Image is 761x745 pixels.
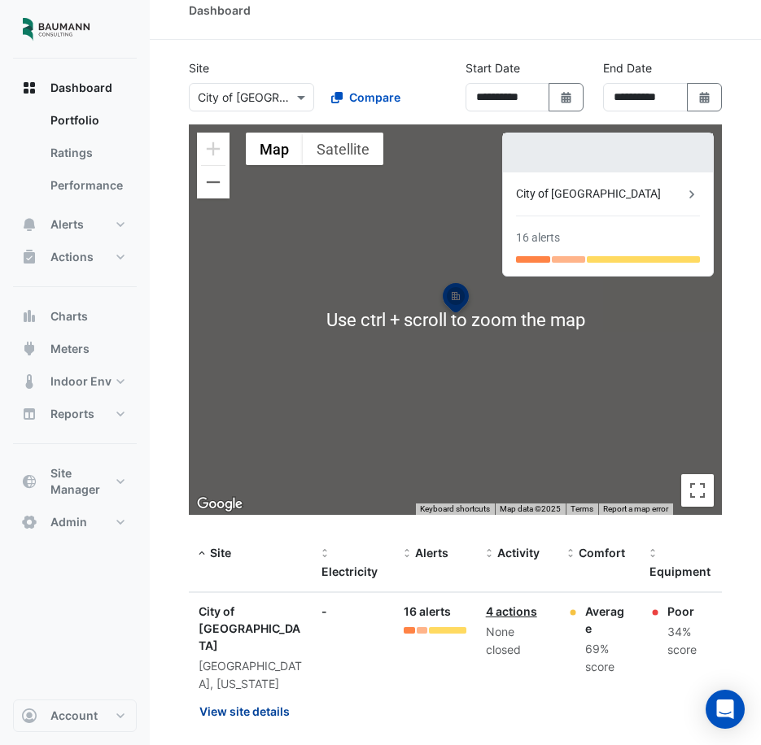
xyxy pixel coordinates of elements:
[486,604,537,618] a: 4 actions
[321,83,411,111] button: Compare
[13,333,137,365] button: Meters
[37,169,137,202] a: Performance
[603,504,668,513] a: Report a map error
[199,603,302,654] div: City of [GEOGRAPHIC_DATA]
[303,133,383,165] button: Show satellite imagery
[516,229,560,246] div: 16 alerts
[21,216,37,233] app-icon: Alerts
[50,249,94,265] span: Actions
[603,59,652,76] label: End Date
[189,59,209,76] label: Site
[50,514,87,530] span: Admin
[13,300,137,333] button: Charts
[21,249,37,265] app-icon: Actions
[199,697,291,725] button: View site details
[246,133,303,165] button: Show street map
[415,546,448,560] span: Alerts
[559,90,574,104] fa-icon: Select Date
[667,623,712,660] div: 34% score
[349,89,400,106] span: Compare
[21,406,37,422] app-icon: Reports
[50,406,94,422] span: Reports
[210,546,231,560] span: Site
[404,603,466,621] div: 16 alerts
[21,80,37,96] app-icon: Dashboard
[50,80,112,96] span: Dashboard
[321,564,378,578] span: Electricity
[13,72,137,104] button: Dashboard
[37,137,137,169] a: Ratings
[420,503,490,515] button: Keyboard shortcuts
[197,133,230,165] button: Zoom in
[21,373,37,390] app-icon: Indoor Env
[50,216,84,233] span: Alerts
[21,473,37,490] app-icon: Site Manager
[585,640,630,677] div: 69% score
[193,494,247,515] img: Google
[466,59,520,76] label: Start Date
[571,504,593,513] a: Terms
[13,457,137,506] button: Site Manager
[199,657,302,695] div: [GEOGRAPHIC_DATA], [US_STATE]
[497,546,540,560] span: Activity
[698,90,712,104] fa-icon: Select Date
[13,398,137,430] button: Reports
[193,494,247,515] a: Open this area in Google Maps (opens a new window)
[486,623,549,660] div: None closed
[649,564,711,578] span: Equipment
[50,708,98,724] span: Account
[579,546,625,560] span: Comfort
[21,514,37,530] app-icon: Admin
[189,2,251,19] div: Dashboard
[50,341,90,357] span: Meters
[50,308,88,325] span: Charts
[21,308,37,325] app-icon: Charts
[20,13,93,46] img: Company Logo
[438,281,474,320] img: site-pin-selected.svg
[585,603,630,637] div: Average
[21,341,37,357] app-icon: Meters
[321,603,384,620] div: -
[13,699,137,732] button: Account
[13,241,137,273] button: Actions
[516,185,684,203] div: City of [GEOGRAPHIC_DATA]
[13,104,137,208] div: Dashboard
[50,373,112,390] span: Indoor Env
[13,506,137,538] button: Admin
[667,603,712,620] div: Poor
[197,166,230,198] button: Zoom out
[13,365,137,398] button: Indoor Env
[13,208,137,241] button: Alerts
[50,465,112,498] span: Site Manager
[500,504,561,513] span: Map data ©2025
[37,104,137,137] a: Portfolio
[706,690,745,729] div: Open Intercom Messenger
[681,474,714,507] button: Toggle fullscreen view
